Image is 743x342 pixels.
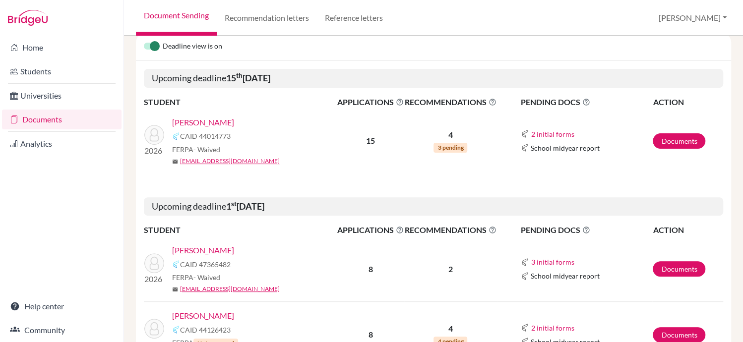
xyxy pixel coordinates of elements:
p: 4 [405,323,496,335]
sup: st [231,200,237,208]
span: - Waived [193,145,220,154]
sup: th [236,71,243,79]
span: FERPA [172,272,220,283]
a: Documents [653,261,705,277]
a: Students [2,61,122,81]
span: APPLICATIONS [337,96,404,108]
span: - Waived [193,273,220,282]
a: Universities [2,86,122,106]
span: RECOMMENDATIONS [405,224,496,236]
img: Common App logo [521,272,529,280]
button: 2 initial forms [531,128,575,140]
a: Analytics [2,134,122,154]
th: STUDENT [144,96,337,109]
button: 3 initial forms [531,256,575,268]
img: Brown, Kate [144,253,164,273]
span: CAID 47365482 [180,259,231,270]
a: Community [2,320,122,340]
span: PENDING DOCS [521,224,652,236]
a: Home [2,38,122,57]
b: 8 [368,264,372,274]
span: Deadline view is on [163,41,222,53]
p: 2 [405,263,496,275]
th: ACTION [652,224,723,236]
img: Common App logo [521,144,529,152]
img: Common App logo [521,130,529,138]
img: Kawakami, Rick [144,125,164,145]
span: RECOMMENDATIONS [405,96,496,108]
h5: Upcoming deadline [144,197,723,216]
span: FERPA [172,144,220,155]
a: Help center [2,296,122,316]
span: School midyear report [531,271,600,281]
span: APPLICATIONS [337,224,404,236]
span: School midyear report [531,143,600,153]
img: Common App logo [521,324,529,332]
img: Common App logo [521,258,529,266]
img: Common App logo [172,132,180,140]
span: mail [172,159,178,165]
b: 1 [DATE] [226,201,264,212]
span: CAID 44014773 [180,131,231,141]
img: Hoori, Hayato [144,319,164,339]
a: Documents [653,133,705,149]
img: Bridge-U [8,10,48,26]
h5: Upcoming deadline [144,69,723,88]
th: ACTION [652,96,723,109]
a: [EMAIL_ADDRESS][DOMAIN_NAME] [180,157,280,166]
th: STUDENT [144,224,337,236]
b: 15 [DATE] [226,72,270,83]
p: 2026 [144,273,164,285]
p: 4 [405,129,496,141]
button: [PERSON_NAME] [654,8,731,27]
b: 15 [366,136,375,145]
a: [PERSON_NAME] [172,310,234,322]
a: [EMAIL_ADDRESS][DOMAIN_NAME] [180,285,280,293]
p: 2026 [144,145,164,157]
a: [PERSON_NAME] [172,244,234,256]
img: Common App logo [172,260,180,268]
b: 8 [368,330,372,339]
button: 2 initial forms [531,322,575,334]
img: Common App logo [172,326,180,334]
span: 3 pending [433,143,467,153]
a: [PERSON_NAME] [172,116,234,128]
span: mail [172,286,178,292]
span: CAID 44126423 [180,325,231,335]
span: PENDING DOCS [521,96,652,108]
a: Documents [2,110,122,129]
